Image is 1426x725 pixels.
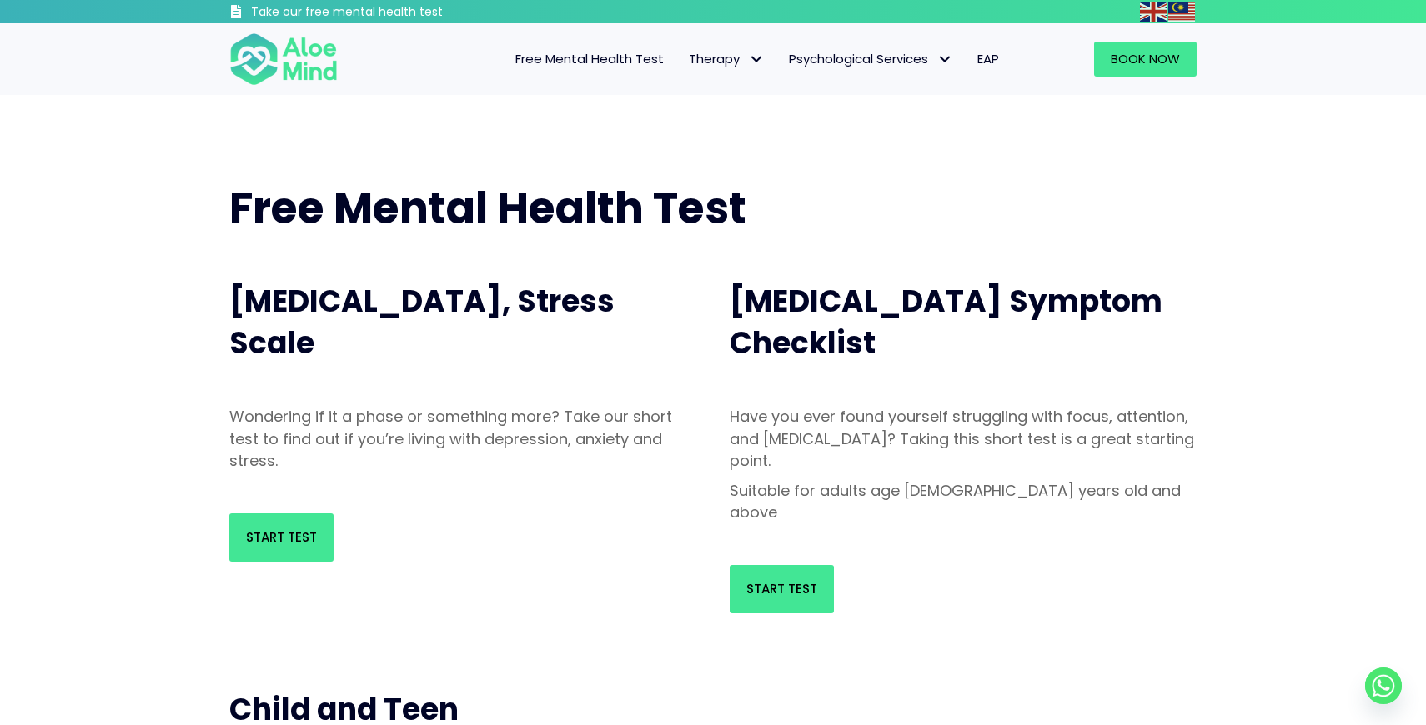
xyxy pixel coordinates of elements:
[503,42,676,77] a: Free Mental Health Test
[229,280,615,364] span: [MEDICAL_DATA], Stress Scale
[1168,2,1195,22] img: ms
[744,47,768,72] span: Therapy: submenu
[229,177,746,238] span: Free Mental Health Test
[730,480,1197,523] p: Suitable for adults age [DEMOGRAPHIC_DATA] years old and above
[932,47,957,72] span: Psychological Services: submenu
[515,50,664,67] span: Free Mental Health Test
[977,50,999,67] span: EAP
[1365,667,1402,704] a: Whatsapp
[730,406,1197,471] p: Have you ever found yourself struggling with focus, attention, and [MEDICAL_DATA]? Taking this sh...
[246,528,317,546] span: Start Test
[676,42,776,77] a: TherapyTherapy: submenu
[1111,50,1180,67] span: Book Now
[229,406,696,471] p: Wondering if it a phase or something more? Take our short test to find out if you’re living with ...
[730,280,1162,364] span: [MEDICAL_DATA] Symptom Checklist
[776,42,965,77] a: Psychological ServicesPsychological Services: submenu
[730,565,834,613] a: Start Test
[229,4,532,23] a: Take our free mental health test
[1094,42,1197,77] a: Book Now
[229,32,338,87] img: Aloe mind Logo
[789,50,952,67] span: Psychological Services
[1140,2,1167,22] img: en
[1168,2,1197,21] a: Malay
[229,513,334,562] a: Start Test
[1140,2,1168,21] a: English
[359,42,1012,77] nav: Menu
[965,42,1012,77] a: EAP
[746,580,817,597] span: Start Test
[251,4,532,21] h3: Take our free mental health test
[689,50,764,67] span: Therapy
